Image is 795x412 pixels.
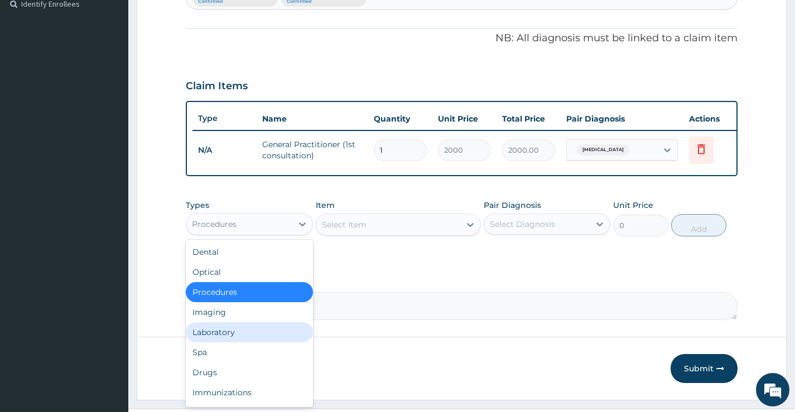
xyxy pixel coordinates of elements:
label: Comment [186,277,738,286]
div: Minimize live chat window [183,6,210,32]
th: Total Price [497,108,561,130]
p: NB: All diagnosis must be linked to a claim item [186,31,738,46]
div: Select Diagnosis [490,219,555,230]
label: Unit Price [613,200,653,211]
th: Actions [683,108,739,130]
th: Name [257,108,368,130]
div: Immunizations [186,382,312,403]
button: Add [671,214,726,236]
div: Laboratory [186,322,312,342]
h3: Claim Items [186,80,248,93]
span: [MEDICAL_DATA] [577,144,629,156]
div: Optical [186,262,312,282]
div: Procedures [192,219,237,230]
button: Submit [671,354,738,383]
span: We're online! [65,130,154,243]
img: d_794563401_company_1708531726252_794563401 [21,56,45,84]
div: Select Item [322,219,367,230]
div: Dental [186,242,312,262]
label: Pair Diagnosis [484,200,541,211]
div: Drugs [186,362,312,382]
textarea: Type your message and hit 'Enter' [6,285,213,324]
th: Pair Diagnosis [561,108,683,130]
div: Imaging [186,302,312,322]
div: Procedures [186,282,312,302]
label: Item [316,200,335,211]
td: General Practitioner (1st consultation) [257,133,368,167]
th: Unit Price [432,108,497,130]
label: Types [186,201,209,210]
div: Spa [186,342,312,362]
th: Type [192,108,257,129]
div: Chat with us now [58,62,187,77]
th: Quantity [368,108,432,130]
td: N/A [192,140,257,161]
